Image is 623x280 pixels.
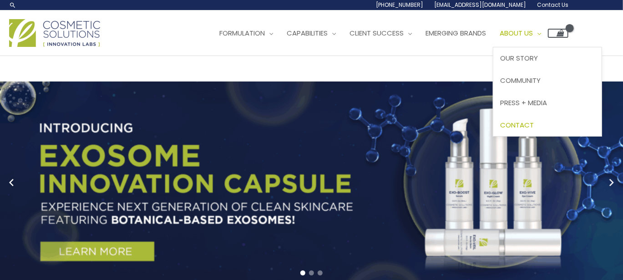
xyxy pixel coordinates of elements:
[280,20,343,47] a: Capabilities
[309,270,314,275] span: Go to slide 2
[500,76,541,85] span: Community
[9,19,100,47] img: Cosmetic Solutions Logo
[287,28,328,38] span: Capabilities
[9,1,16,9] a: Search icon link
[213,20,280,47] a: Formulation
[318,270,323,275] span: Go to slide 3
[493,70,602,92] a: Community
[493,47,602,70] a: Our Story
[500,53,538,63] span: Our Story
[343,20,419,47] a: Client Success
[376,1,423,9] span: [PHONE_NUMBER]
[206,20,568,47] nav: Site Navigation
[434,1,526,9] span: [EMAIL_ADDRESS][DOMAIN_NAME]
[605,176,618,189] button: Next slide
[493,20,548,47] a: About Us
[500,28,533,38] span: About Us
[300,270,305,275] span: Go to slide 1
[493,114,602,136] a: Contact
[419,20,493,47] a: Emerging Brands
[219,28,265,38] span: Formulation
[548,29,568,38] a: View Shopping Cart, empty
[537,1,568,9] span: Contact Us
[425,28,486,38] span: Emerging Brands
[5,176,18,189] button: Previous slide
[500,120,534,130] span: Contact
[493,92,602,114] a: Press + Media
[500,98,547,107] span: Press + Media
[349,28,404,38] span: Client Success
